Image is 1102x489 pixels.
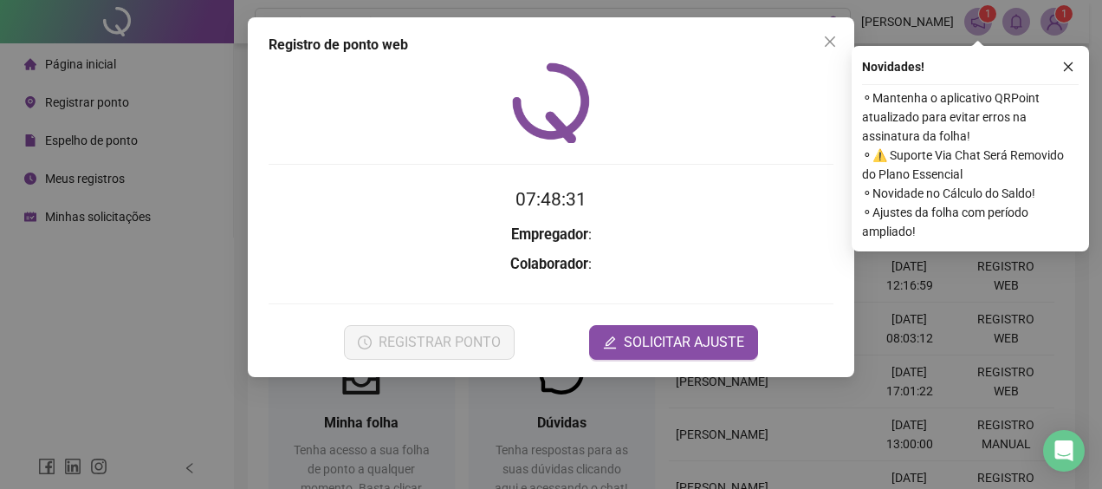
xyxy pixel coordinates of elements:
time: 07:48:31 [515,189,587,210]
span: close [823,35,837,49]
div: Registro de ponto web [269,35,833,55]
h3: : [269,253,833,276]
span: ⚬ Mantenha o aplicativo QRPoint atualizado para evitar erros na assinatura da folha! [862,88,1079,146]
span: Novidades ! [862,57,924,76]
span: close [1062,61,1074,73]
div: Open Intercom Messenger [1043,430,1085,472]
h3: : [269,224,833,246]
span: edit [603,336,617,349]
img: QRPoint [512,62,590,143]
button: editSOLICITAR AJUSTE [589,325,758,360]
button: REGISTRAR PONTO [344,325,515,360]
span: ⚬ Ajustes da folha com período ampliado! [862,203,1079,241]
strong: Empregador [511,226,588,243]
span: SOLICITAR AJUSTE [624,332,744,353]
span: ⚬ Novidade no Cálculo do Saldo! [862,184,1079,203]
strong: Colaborador [510,256,588,272]
button: Close [816,28,844,55]
span: ⚬ ⚠️ Suporte Via Chat Será Removido do Plano Essencial [862,146,1079,184]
